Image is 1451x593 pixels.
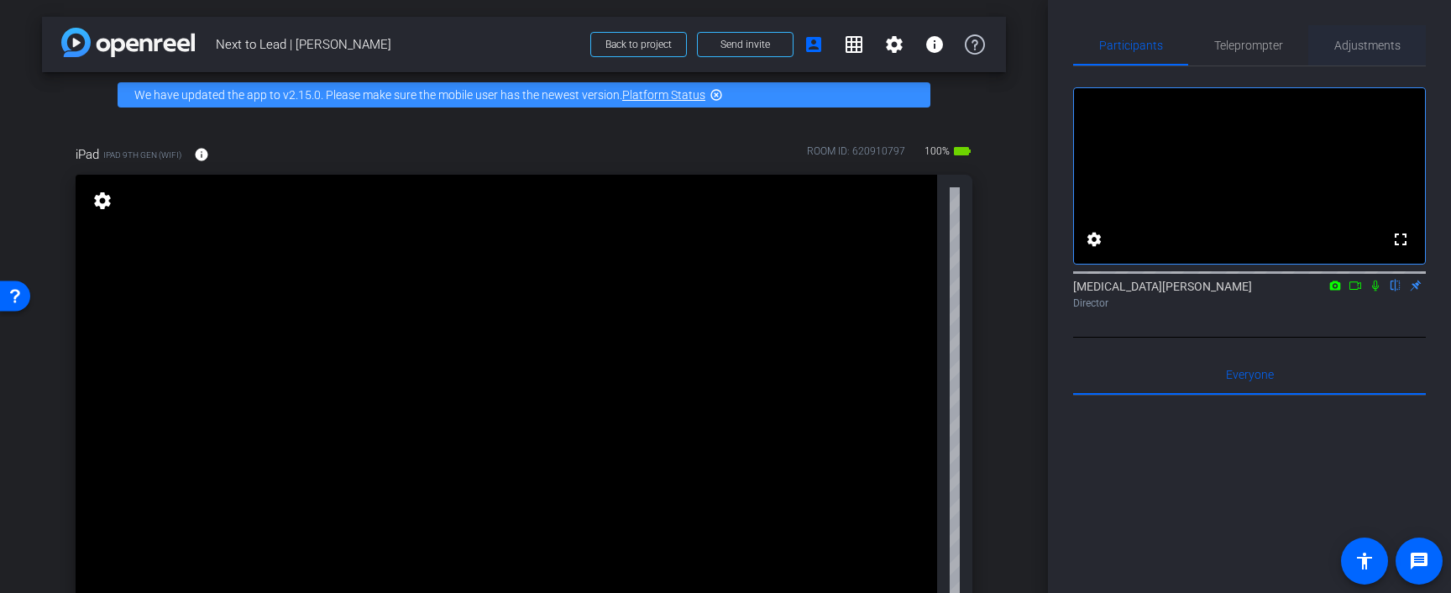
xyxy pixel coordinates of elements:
[697,32,794,57] button: Send invite
[925,34,945,55] mat-icon: info
[91,191,114,211] mat-icon: settings
[1334,39,1401,51] span: Adjustments
[216,28,580,61] span: Next to Lead | [PERSON_NAME]
[622,88,705,102] a: Platform Status
[103,149,181,161] span: iPad 9th Gen (WiFi)
[76,145,99,164] span: iPad
[61,28,195,57] img: app-logo
[1099,39,1163,51] span: Participants
[807,144,905,168] div: ROOM ID: 620910797
[1073,296,1426,311] div: Director
[1226,369,1274,380] span: Everyone
[1073,278,1426,311] div: [MEDICAL_DATA][PERSON_NAME]
[1354,551,1375,571] mat-icon: accessibility
[1084,229,1104,249] mat-icon: settings
[605,39,672,50] span: Back to project
[804,34,824,55] mat-icon: account_box
[1391,229,1411,249] mat-icon: fullscreen
[952,141,972,161] mat-icon: battery_std
[194,147,209,162] mat-icon: info
[710,88,723,102] mat-icon: highlight_off
[922,138,952,165] span: 100%
[1409,551,1429,571] mat-icon: message
[884,34,904,55] mat-icon: settings
[1386,277,1406,292] mat-icon: flip
[590,32,687,57] button: Back to project
[1214,39,1283,51] span: Teleprompter
[118,82,930,108] div: We have updated the app to v2.15.0. Please make sure the mobile user has the newest version.
[720,38,770,51] span: Send invite
[844,34,864,55] mat-icon: grid_on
